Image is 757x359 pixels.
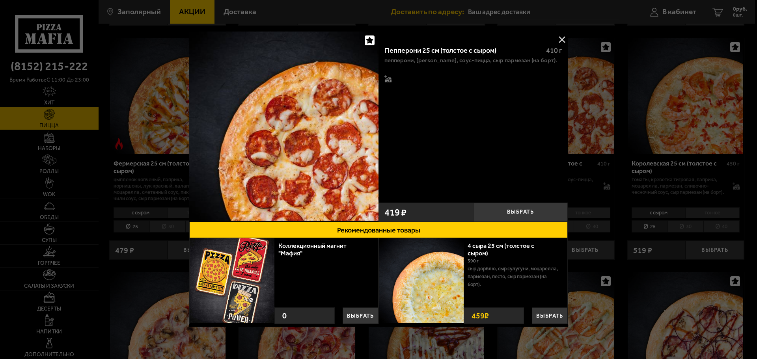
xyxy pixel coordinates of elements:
span: 419 ₽ [384,208,406,217]
button: Выбрать [473,203,568,222]
button: Выбрать [532,307,567,324]
p: пепперони, [PERSON_NAME], соус-пицца, сыр пармезан (на борт). [384,57,557,63]
button: Выбрать [343,307,378,324]
span: 410 г [546,46,562,55]
a: Коллекционный магнит "Мафия" [278,242,347,257]
span: 390 г [468,258,479,264]
div: Пепперони 25 см (толстое с сыром) [384,47,539,55]
strong: 0 [280,308,289,324]
button: Рекомендованные товары [189,222,568,238]
p: сыр дорблю, сыр сулугуни, моцарелла, пармезан, песто, сыр пармезан (на борт). [468,265,561,288]
a: Пепперони 25 см (толстое с сыром) [189,32,378,222]
a: 4 сыра 25 см (толстое с сыром) [468,242,534,257]
img: Пепперони 25 см (толстое с сыром) [189,32,378,221]
strong: 459 ₽ [470,308,491,324]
